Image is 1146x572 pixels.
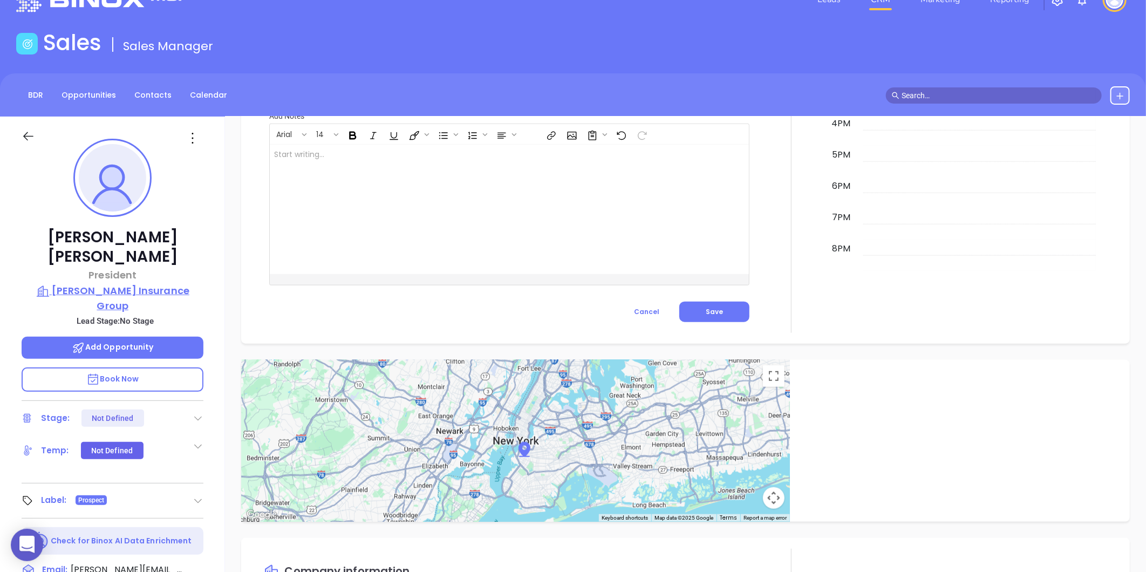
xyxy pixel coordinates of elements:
span: Book Now [86,373,139,384]
span: Italic [363,125,382,144]
a: Contacts [128,86,178,104]
h1: Sales [43,30,101,56]
p: [PERSON_NAME] [PERSON_NAME] [22,228,203,267]
button: Keyboard shortcuts [602,514,648,522]
span: Underline [383,125,403,144]
div: Not Defined [91,442,133,459]
span: Font family [270,125,309,144]
span: Surveys [582,125,610,144]
span: Bold [342,125,361,144]
div: Stage: [41,410,70,426]
button: Map camera controls [763,487,785,509]
span: Map data ©2025 Google [654,515,713,521]
div: 6pm [830,180,852,193]
span: Insert Unordered List [433,125,461,144]
span: Font size [310,125,341,144]
span: Insert Ordered List [462,125,490,144]
div: Not Defined [92,410,133,427]
a: Opportunities [55,86,122,104]
div: 7pm [830,211,852,224]
a: Report a map error [743,515,787,521]
span: Prospect [78,494,105,506]
button: 14 [311,125,332,144]
span: Sales Manager [123,38,213,55]
span: Fill color or set the text color [404,125,432,144]
button: Save [679,302,749,322]
a: Calendar [183,86,234,104]
a: Terms [720,514,737,522]
button: Toggle fullscreen view [763,365,785,387]
p: Lead Stage: No Stage [27,314,203,328]
span: Add Opportunity [72,342,154,352]
button: Cancel [614,302,679,322]
span: Redo [631,125,651,144]
span: Undo [611,125,630,144]
span: Align [491,125,519,144]
div: Label: [41,492,67,508]
span: Arial [271,129,297,137]
span: Cancel [634,307,659,316]
span: Insert link [541,125,560,144]
div: Temp: [41,442,69,459]
a: BDR [22,86,50,104]
span: search [892,92,899,99]
button: Arial [271,125,300,144]
p: Check for Binox AI Data Enrichment [51,535,192,547]
img: profile-user [79,144,146,212]
img: Google [244,508,279,522]
div: 8pm [830,242,852,255]
p: President [22,268,203,282]
div: 5pm [830,148,852,161]
span: 14 [311,129,329,137]
span: Save [706,307,723,316]
div: 4pm [829,117,852,130]
span: Insert Image [561,125,581,144]
a: [PERSON_NAME] Insurance Group [22,283,203,313]
a: Open this area in Google Maps (opens a new window) [244,508,279,522]
input: Search… [902,90,1096,101]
